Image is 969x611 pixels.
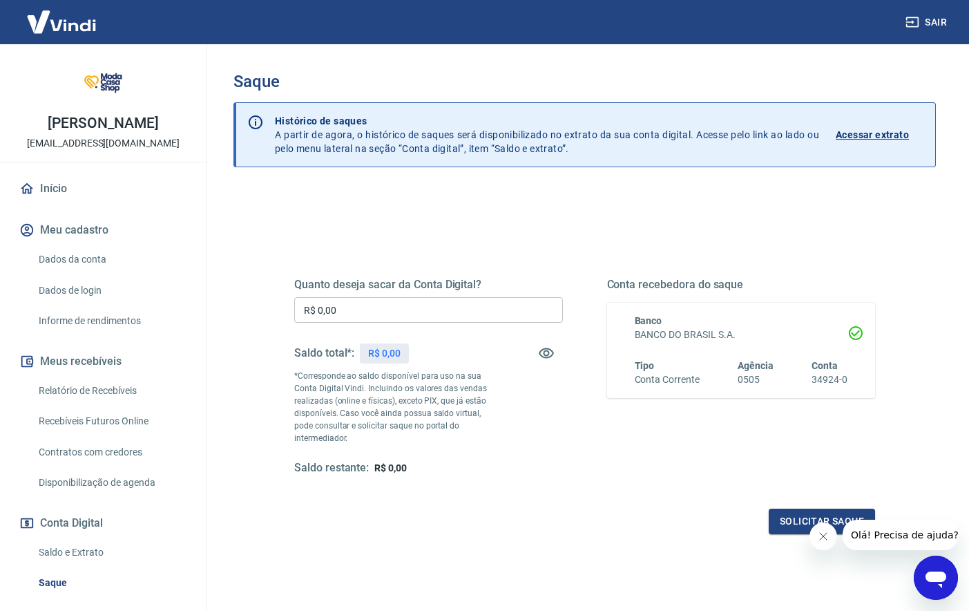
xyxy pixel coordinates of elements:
button: Conta Digital [17,508,190,538]
h6: Conta Corrente [635,373,700,387]
a: Acessar extrato [836,114,924,156]
button: Meu cadastro [17,215,190,245]
img: c758f2a9-5ffc-4372-838b-ab45552dd471.jpeg [76,55,131,111]
p: [EMAIL_ADDRESS][DOMAIN_NAME] [27,136,180,151]
span: Conta [812,360,838,371]
span: Olá! Precisa de ajuda? [8,10,116,21]
p: Histórico de saques [275,114,819,128]
a: Contratos com credores [33,438,190,467]
span: R$ 0,00 [374,462,407,473]
p: Acessar extrato [836,128,909,142]
h6: BANCO DO BRASIL S.A. [635,328,848,342]
h5: Saldo total*: [294,346,354,360]
img: Vindi [17,1,106,43]
a: Dados de login [33,276,190,305]
h6: 34924-0 [812,373,847,387]
a: Saldo e Extrato [33,538,190,567]
p: [PERSON_NAME] [48,116,158,131]
a: Dados da conta [33,245,190,274]
a: Disponibilização de agenda [33,469,190,497]
iframe: Fechar mensagem [809,523,837,550]
button: Meus recebíveis [17,346,190,377]
iframe: Botão para abrir a janela de mensagens [914,556,958,600]
h5: Conta recebedora do saque [607,278,876,292]
h6: 0505 [738,373,774,387]
button: Sair [903,10,952,35]
span: Tipo [635,360,655,371]
span: Agência [738,360,774,371]
span: Banco [635,315,662,326]
p: A partir de agora, o histórico de saques será disponibilizado no extrato da sua conta digital. Ac... [275,114,819,156]
p: *Corresponde ao saldo disponível para uso na sua Conta Digital Vindi. Incluindo os valores das ve... [294,370,495,444]
a: Relatório de Recebíveis [33,377,190,405]
a: Informe de rendimentos [33,307,190,335]
a: Recebíveis Futuros Online [33,407,190,435]
button: Solicitar saque [769,509,875,534]
a: Saque [33,569,190,597]
a: Início [17,173,190,204]
h5: Saldo restante: [294,461,369,476]
h3: Saque [233,72,936,91]
iframe: Mensagem da empresa [843,520,958,550]
p: R$ 0,00 [368,346,401,361]
h5: Quanto deseja sacar da Conta Digital? [294,278,563,292]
